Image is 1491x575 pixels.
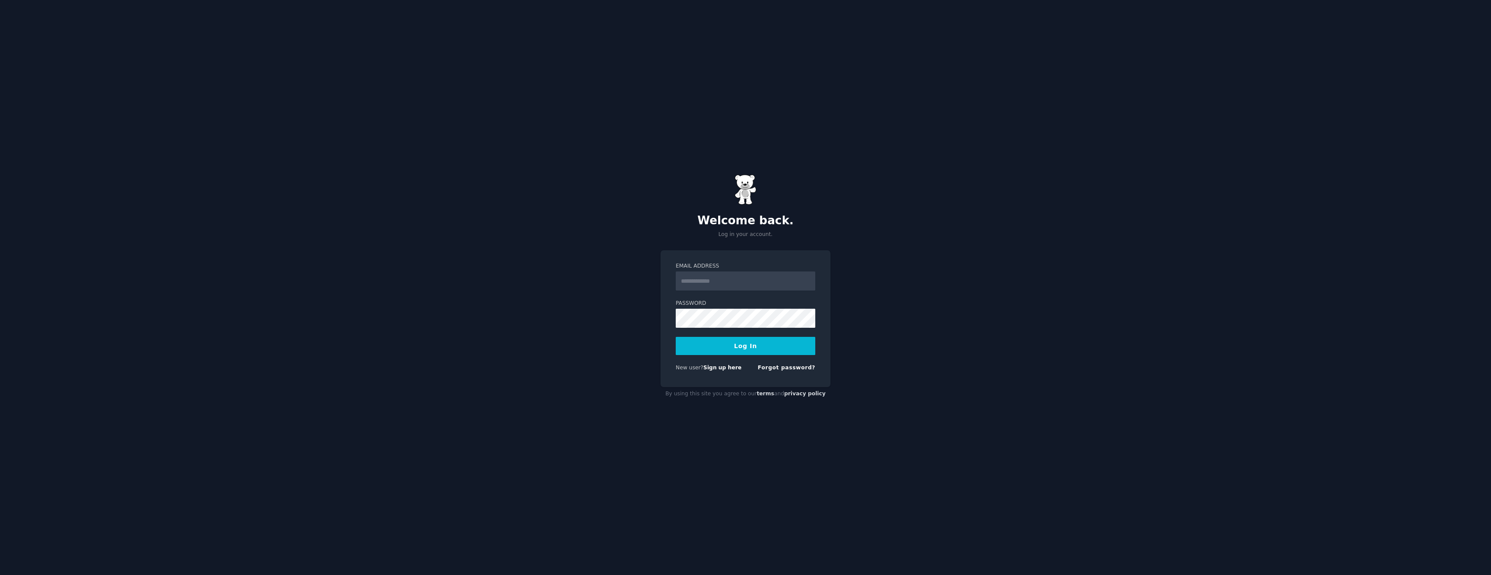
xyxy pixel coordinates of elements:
a: Forgot password? [758,365,815,371]
span: New user? [676,365,703,371]
img: Gummy Bear [735,174,756,205]
button: Log In [676,337,815,355]
a: terms [757,391,774,397]
h2: Welcome back. [661,214,830,228]
a: privacy policy [784,391,826,397]
label: Email Address [676,262,815,270]
a: Sign up here [703,365,742,371]
label: Password [676,300,815,307]
p: Log in your account. [661,231,830,239]
div: By using this site you agree to our and [661,387,830,401]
